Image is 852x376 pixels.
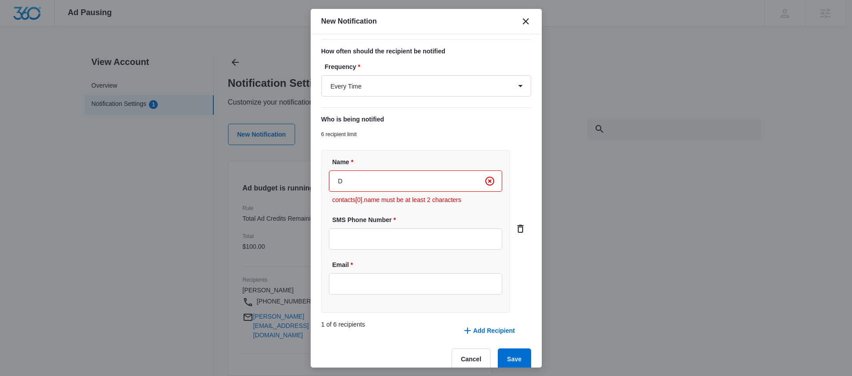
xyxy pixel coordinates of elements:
[332,260,506,270] label: Email
[483,174,497,188] button: Clear
[332,215,506,225] label: SMS Phone Number
[321,320,365,342] p: 1 of 6 recipients
[321,115,531,124] p: Who is being notified
[325,62,535,72] label: Frequency
[452,348,491,370] button: Cancel
[321,130,531,138] p: 6 recipient limit
[321,16,377,27] h1: New Notification
[321,47,531,56] p: How often should the recipient be notified
[498,348,531,370] button: Save
[453,320,524,341] button: Add Recipient
[332,158,506,167] label: Name
[332,195,503,205] p: contacts[0].name must be at least 2 characters
[513,222,528,236] button: card.dropdown.delete
[520,16,531,27] button: close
